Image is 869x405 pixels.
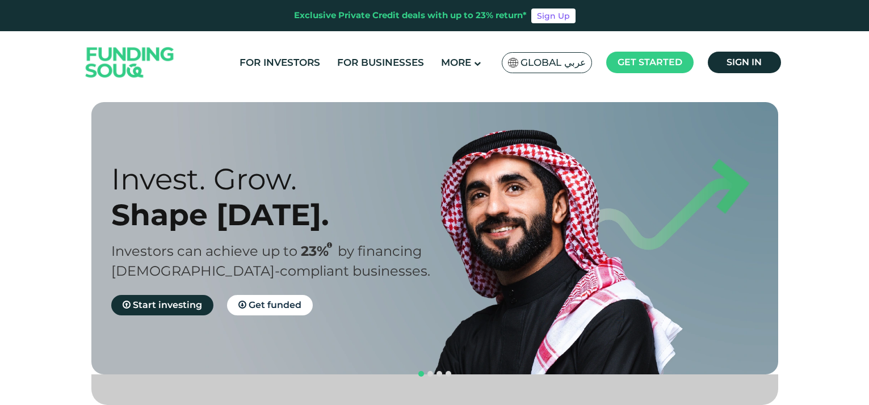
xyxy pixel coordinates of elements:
span: Investors can achieve up to [111,243,297,259]
a: Sign Up [531,9,576,23]
span: 23% [301,243,338,259]
div: Exclusive Private Credit deals with up to 23% return* [294,9,527,22]
div: Shape [DATE]. [111,197,455,233]
button: navigation [417,369,426,378]
img: Logo [74,34,186,91]
a: For Businesses [334,53,427,72]
i: 23% IRR (expected) ~ 15% Net yield (expected) [327,242,332,248]
span: More [441,57,471,68]
div: Invest. Grow. [111,161,455,197]
button: navigation [444,369,453,378]
a: Start investing [111,295,213,315]
a: For Investors [237,53,323,72]
span: Global عربي [520,56,586,69]
span: Start investing [133,299,202,310]
button: navigation [426,369,435,378]
span: Sign in [727,57,762,67]
span: Get funded [249,299,301,310]
img: SA Flag [508,58,518,67]
span: Get started [618,57,682,67]
a: Sign in [708,52,781,73]
button: navigation [435,369,444,378]
a: Get funded [227,295,313,315]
